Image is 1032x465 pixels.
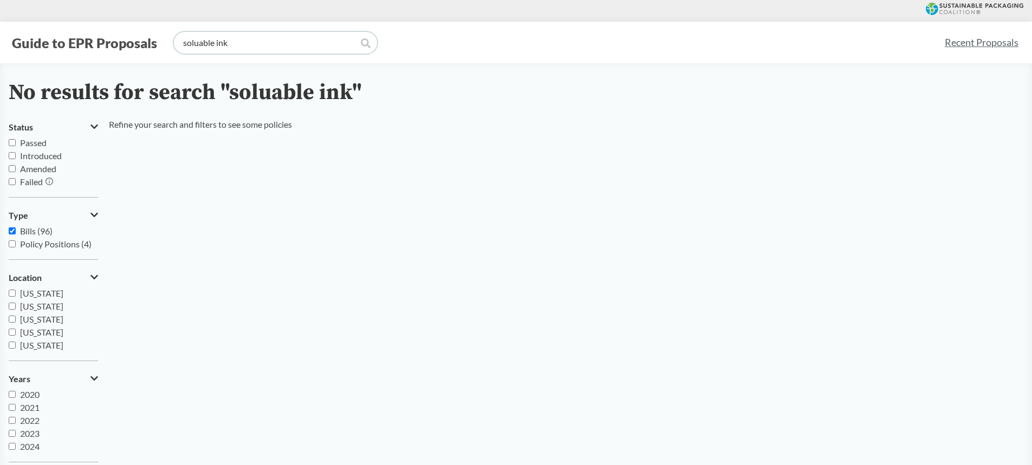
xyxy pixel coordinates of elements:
[9,417,16,424] input: 2022
[20,226,53,236] span: Bills (96)
[20,288,63,298] span: [US_STATE]
[9,443,16,450] input: 2024
[9,152,16,159] input: Introduced
[9,329,16,336] input: [US_STATE]
[174,32,377,54] input: Find a proposal
[9,211,28,220] span: Type
[20,389,40,399] span: 2020
[9,404,16,411] input: 2021
[20,163,56,174] span: Amended
[9,290,16,297] input: [US_STATE]
[9,81,362,105] h2: No results for search "soluable ink"
[9,34,160,51] button: Guide to EPR Proposals
[9,303,16,310] input: [US_STATE]
[20,428,40,438] span: 2023
[20,150,62,161] span: Introduced
[9,206,98,225] button: Type
[20,415,40,425] span: 2022
[20,239,92,249] span: Policy Positions (4)
[9,273,42,283] span: Location
[9,118,98,136] button: Status
[20,340,63,350] span: [US_STATE]
[20,314,63,324] span: [US_STATE]
[940,30,1023,55] a: Recent Proposals
[20,301,63,311] span: [US_STATE]
[9,374,30,384] span: Years
[9,240,16,247] input: Policy Positions (4)
[20,176,43,187] span: Failed
[9,342,16,349] input: [US_STATE]
[9,316,16,323] input: [US_STATE]
[20,441,40,451] span: 2024
[20,402,40,412] span: 2021
[9,139,16,146] input: Passed
[20,327,63,337] span: [US_STATE]
[9,178,16,185] input: Failed
[9,122,33,132] span: Status
[9,227,16,234] input: Bills (96)
[20,137,47,148] span: Passed
[9,430,16,437] input: 2023
[9,391,16,398] input: 2020
[9,165,16,172] input: Amended
[9,268,98,287] button: Location
[9,370,98,388] button: Years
